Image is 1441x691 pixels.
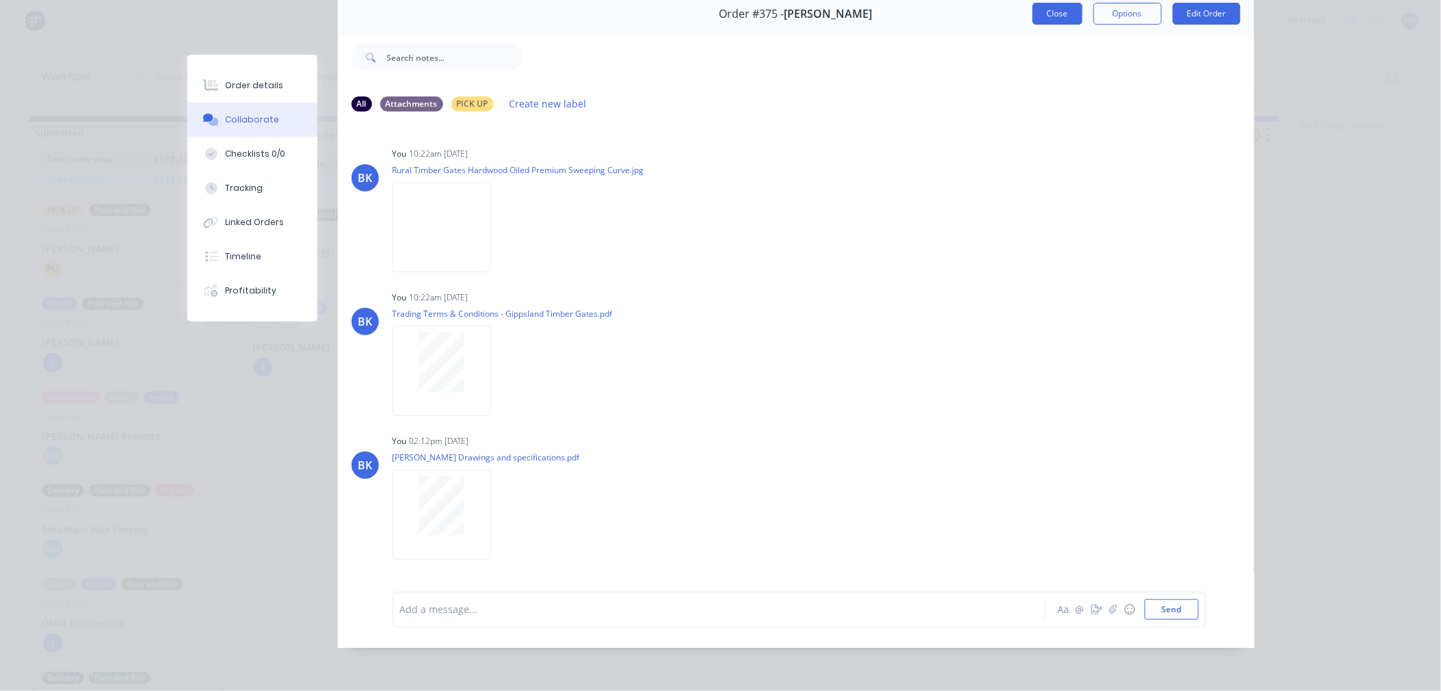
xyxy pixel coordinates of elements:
button: Order details [187,68,317,103]
button: Aa [1056,601,1072,618]
button: Send [1145,599,1199,620]
button: Profitability [187,274,317,308]
div: BK [358,457,372,473]
div: 10:22am [DATE] [410,148,468,160]
button: Tracking [187,171,317,205]
button: Close [1033,3,1083,25]
p: Trading Terms & Conditions - Gippsland Timber Gates.pdf [393,308,613,320]
button: Checklists 0/0 [187,137,317,171]
input: Search notes... [387,44,523,71]
button: ☺ [1122,601,1138,618]
div: BK [358,313,372,330]
div: Tracking [225,182,263,194]
p: Rural Timber Gates Hardwood Oiled Premium Sweeping Curve.jpg [393,164,644,176]
div: Profitability [225,285,276,297]
div: Linked Orders [225,216,284,229]
div: PICK UP [451,96,494,112]
span: Order #375 - [719,8,784,21]
div: Order details [225,79,283,92]
div: All [352,96,372,112]
div: 02:12pm [DATE] [410,435,469,447]
p: [PERSON_NAME] Drawings and specifications.pdf [393,452,580,463]
div: You [393,435,407,447]
button: Timeline [187,239,317,274]
button: Linked Orders [187,205,317,239]
button: Collaborate [187,103,317,137]
div: You [393,148,407,160]
div: You [393,291,407,304]
span: [PERSON_NAME] [784,8,873,21]
div: 10:22am [DATE] [410,291,468,304]
div: Checklists 0/0 [225,148,285,160]
div: BK [358,170,372,186]
div: Collaborate [225,114,279,126]
button: Create new label [502,94,594,113]
div: Attachments [380,96,443,112]
button: @ [1072,601,1089,618]
div: Timeline [225,250,261,263]
button: Edit Order [1173,3,1241,25]
button: Options [1094,3,1162,25]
